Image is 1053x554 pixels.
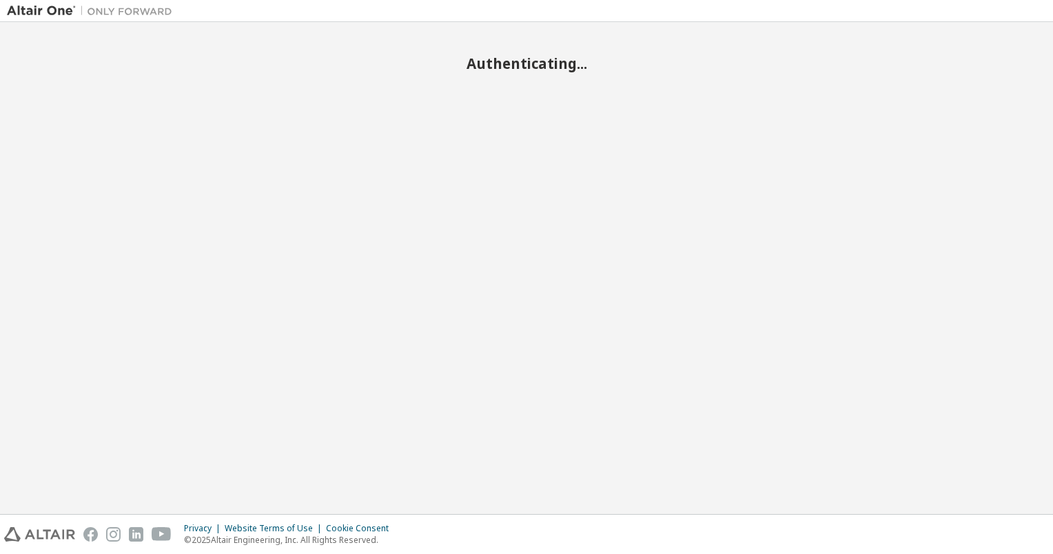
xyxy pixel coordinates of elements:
[184,534,397,546] p: © 2025 Altair Engineering, Inc. All Rights Reserved.
[326,523,397,534] div: Cookie Consent
[152,527,172,542] img: youtube.svg
[106,527,121,542] img: instagram.svg
[7,54,1046,72] h2: Authenticating...
[225,523,326,534] div: Website Terms of Use
[4,527,75,542] img: altair_logo.svg
[129,527,143,542] img: linkedin.svg
[7,4,179,18] img: Altair One
[83,527,98,542] img: facebook.svg
[184,523,225,534] div: Privacy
